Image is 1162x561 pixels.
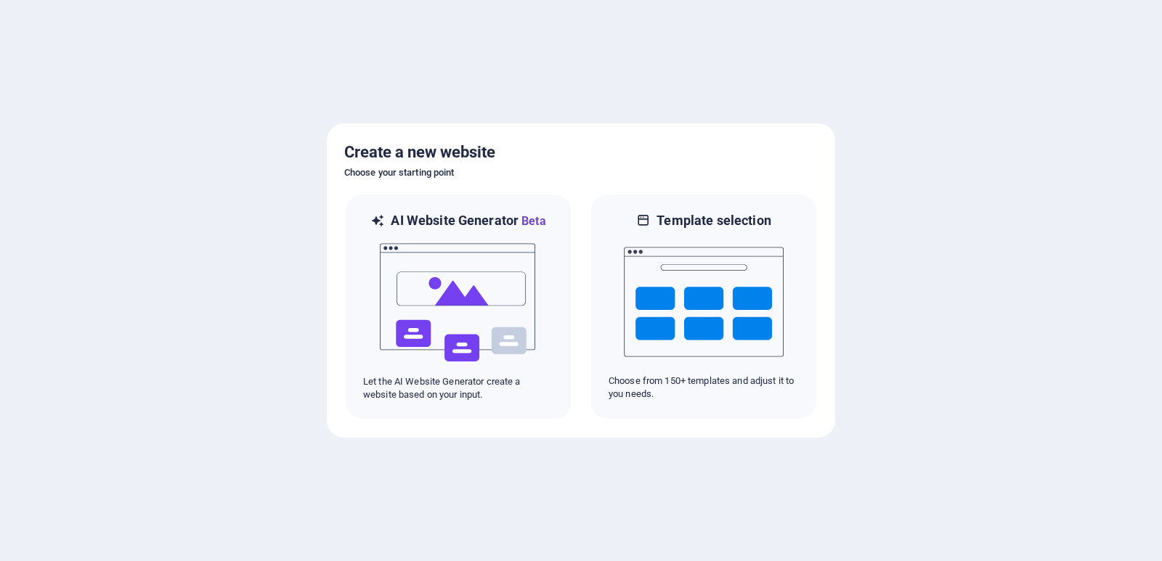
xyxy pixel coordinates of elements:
h6: AI Website Generator [391,212,545,230]
p: Choose from 150+ templates and adjust it to you needs. [609,374,799,401]
h6: Template selection [657,212,771,229]
h5: Create a new website [344,141,818,164]
h6: Choose your starting point [344,164,818,181]
span: Beta [519,214,546,228]
img: ai [378,230,538,375]
p: Let the AI Website Generator create a website based on your input. [363,375,553,401]
div: AI Website GeneratorBetaaiLet the AI Website Generator create a website based on your input. [344,193,572,420]
div: Template selectionChoose from 150+ templates and adjust it to you needs. [590,193,818,420]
